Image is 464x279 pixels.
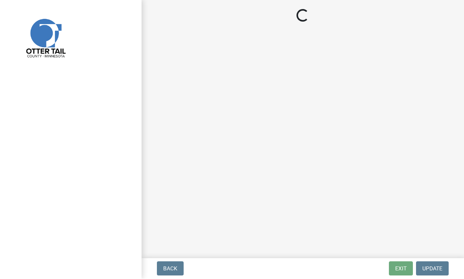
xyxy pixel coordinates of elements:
span: Update [422,266,442,272]
button: Update [416,262,449,276]
button: Exit [389,262,413,276]
img: Otter Tail County, Minnesota [16,8,75,67]
span: Back [163,266,177,272]
button: Back [157,262,184,276]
